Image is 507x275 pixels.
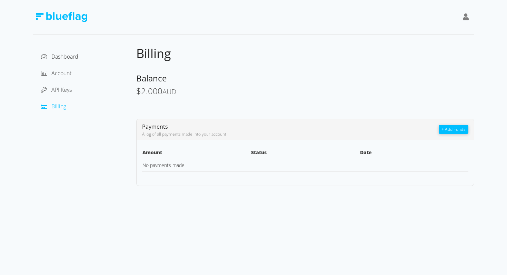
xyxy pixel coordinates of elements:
[162,87,176,96] span: AUD
[41,53,78,60] a: Dashboard
[142,131,439,137] div: A log of all payments made into your account
[136,45,171,62] span: Billing
[41,102,66,110] a: Billing
[51,102,66,110] span: Billing
[51,69,71,77] span: Account
[136,85,141,97] span: $
[51,86,72,94] span: API Keys
[41,86,72,94] a: API Keys
[36,12,87,22] img: Blue Flag Logo
[439,125,468,134] button: + Add Funds
[41,69,71,77] a: Account
[136,72,167,84] span: Balance
[51,53,78,60] span: Dashboard
[142,148,251,159] th: Amount
[142,159,251,172] td: No payments made
[251,148,359,159] th: Status
[141,85,162,97] span: 2.000
[142,123,168,130] span: Payments
[360,148,468,159] th: Date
